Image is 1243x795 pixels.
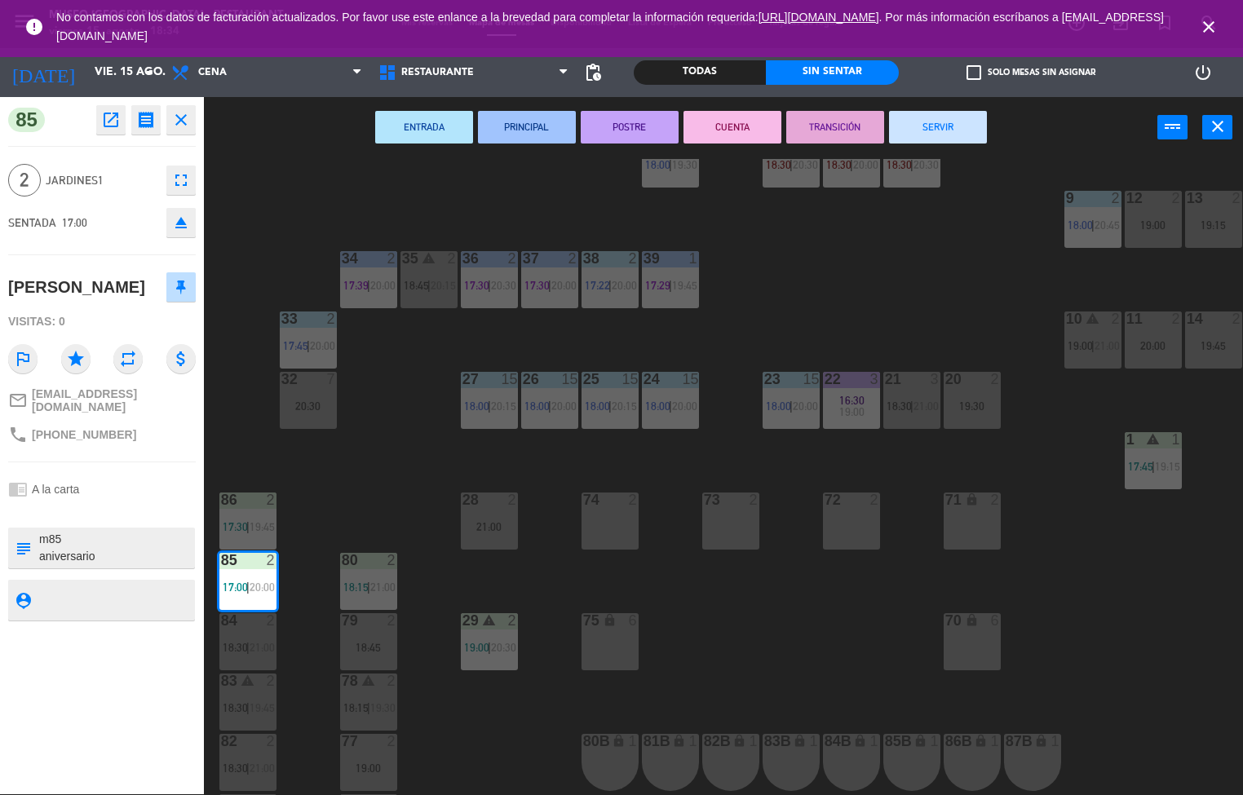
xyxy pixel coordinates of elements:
div: 12 [1126,191,1127,205]
span: pending_actions [583,63,603,82]
i: subject [14,539,32,557]
div: 7 [326,372,336,386]
span: | [910,400,913,413]
i: lock [853,734,867,748]
span: 20:30 [913,158,939,171]
i: receipt [136,110,156,130]
span: | [488,641,491,654]
span: | [246,520,250,533]
i: lock [913,734,927,748]
span: 17:00 [223,581,248,594]
div: 1 [1126,432,1127,447]
button: open_in_new [96,105,126,135]
span: | [307,339,310,352]
span: 18:15 [343,581,369,594]
i: eject [171,213,191,232]
button: TRANSICIÓN [786,111,884,144]
div: 1 [869,734,879,749]
div: 1 [749,734,759,749]
div: 2 [387,613,396,628]
i: outlined_flag [8,344,38,373]
div: 19:45 [1185,340,1242,351]
span: 20:30 [793,158,818,171]
span: | [608,279,612,292]
span: 17:45 [283,339,308,352]
div: 80 [342,553,343,568]
div: 73 [704,492,705,507]
span: 16:30 [839,394,865,407]
div: 2 [990,492,1000,507]
span: SENTADA [8,216,56,229]
span: check_box_outline_blank [967,65,981,80]
a: mail_outline[EMAIL_ADDRESS][DOMAIN_NAME] [8,387,196,413]
div: 29 [462,613,463,628]
div: 84 [221,613,222,628]
span: 19:45 [672,279,697,292]
span: 20:15 [612,400,637,413]
i: lock [1034,734,1048,748]
span: | [246,641,250,654]
div: 85B [885,734,886,749]
span: 18:15 [343,701,369,714]
span: 18:00 [464,400,489,413]
span: 18:30 [223,641,248,654]
div: 34 [342,251,343,266]
span: | [1091,219,1095,232]
div: 2 [749,492,759,507]
div: 2 [266,492,276,507]
div: 77 [342,734,343,749]
i: close [1199,17,1219,37]
div: 21 [885,372,886,386]
span: [PHONE_NUMBER] [32,428,136,441]
div: 15 [803,372,819,386]
div: 1 [688,251,698,266]
div: 3 [930,372,940,386]
span: 20:45 [1095,219,1120,232]
span: | [790,400,793,413]
div: 2 [507,492,517,507]
span: 18:00 [645,400,670,413]
a: [URL][DOMAIN_NAME] [759,11,879,24]
span: 20:00 [612,279,637,292]
div: 2 [507,251,517,266]
div: 2 [1232,311,1241,326]
span: 21:00 [1095,339,1120,352]
i: repeat [113,344,143,373]
i: warning [361,674,375,687]
i: mail_outline [8,391,28,410]
span: 18:30 [887,400,912,413]
div: [PERSON_NAME] [8,274,145,301]
i: power_settings_new [1193,63,1213,82]
span: 17:30 [524,279,550,292]
span: 18:00 [766,400,791,413]
span: | [910,158,913,171]
div: 2 [266,553,276,568]
div: 15 [561,372,577,386]
span: Cena [198,67,227,78]
i: lock [965,613,979,627]
div: 15 [621,372,638,386]
span: 20:00 [853,158,878,171]
i: close [171,110,191,130]
i: person_pin [14,591,32,609]
span: | [246,581,250,594]
span: 20:30 [491,641,516,654]
div: 85 [221,553,222,568]
button: SERVIR [889,111,987,144]
span: 18:00 [645,158,670,171]
i: arrow_drop_down [139,63,159,82]
div: 1 [628,734,638,749]
div: 2 [568,251,577,266]
div: 1 [990,734,1000,749]
div: 1 [1171,432,1181,447]
i: lock [612,734,626,748]
div: 1 [809,734,819,749]
button: eject [166,208,196,237]
span: | [669,158,672,171]
span: 19:15 [1155,460,1180,473]
span: 20:00 [310,339,335,352]
i: lock [974,734,988,748]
